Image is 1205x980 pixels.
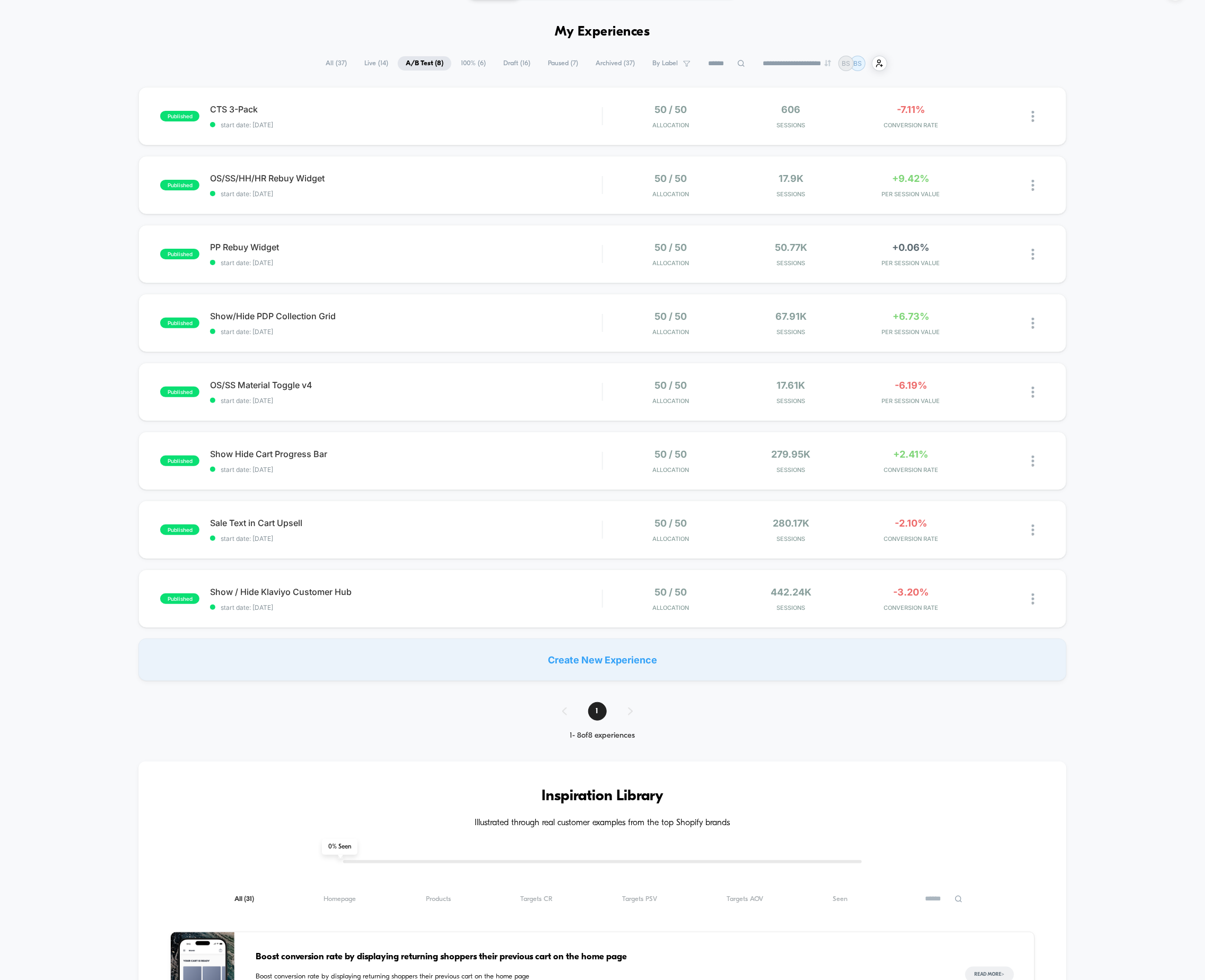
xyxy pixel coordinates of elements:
[897,104,925,115] span: -7.11%
[356,56,396,71] span: Live ( 14 )
[160,456,199,466] span: published
[654,311,687,322] span: 50 / 50
[894,449,929,460] span: +2.41%
[734,466,848,474] span: Sessions
[1032,249,1034,260] img: close
[160,318,199,328] span: published
[318,56,355,71] span: All ( 37 )
[854,190,968,198] span: PER SESSION VALUE
[652,59,678,67] span: By Label
[775,311,807,322] span: 67.91k
[210,121,602,129] span: start date: [DATE]
[652,328,689,336] span: Allocation
[210,449,602,459] span: Show Hide Cart Progress Bar
[854,397,968,405] span: PER SESSION VALUE
[1032,318,1034,329] img: close
[210,104,602,115] span: CTS 3-Pack
[588,702,607,721] span: 1
[854,59,862,67] p: BS
[773,518,809,529] span: 280.17k
[654,104,687,115] span: 50 / 50
[1032,180,1034,191] img: close
[734,259,848,267] span: Sessions
[854,259,968,267] span: PER SESSION VALUE
[854,535,968,542] span: CONVERSION RATE
[654,173,687,184] span: 50 / 50
[652,535,689,542] span: Allocation
[324,895,356,903] span: Homepage
[234,895,254,903] span: All
[210,466,602,474] span: start date: [DATE]
[210,190,602,198] span: start date: [DATE]
[781,104,800,115] span: 606
[654,449,687,460] span: 50 / 50
[160,593,199,604] span: published
[734,328,848,336] span: Sessions
[734,535,848,542] span: Sessions
[398,56,451,71] span: A/B Test ( 8 )
[893,242,930,253] span: +0.06%
[322,839,357,855] span: 0 % Seen
[775,242,807,253] span: 50.77k
[160,249,199,259] span: published
[654,518,687,529] span: 50 / 50
[426,895,451,903] span: Products
[654,242,687,253] span: 50 / 50
[895,518,927,529] span: -2.10%
[854,328,968,336] span: PER SESSION VALUE
[1032,111,1034,122] img: close
[833,895,848,903] span: Seen
[170,818,1034,828] h4: Illustrated through real customer examples from the top Shopify brands
[771,449,810,460] span: 279.95k
[495,56,538,71] span: Draft ( 16 )
[854,121,968,129] span: CONVERSION RATE
[540,56,586,71] span: Paused ( 7 )
[654,380,687,391] span: 50 / 50
[210,242,602,252] span: PP Rebuy Widget
[520,895,553,903] span: Targets CR
[779,173,804,184] span: 17.9k
[210,380,602,390] span: OS/SS Material Toggle v4
[552,731,654,740] div: 1 - 8 of 8 experiences
[210,587,602,597] span: Show / Hide Klaviyo Customer Hub
[210,173,602,183] span: OS/SS/HH/HR Rebuy Widget
[1032,456,1034,467] img: close
[210,535,602,542] span: start date: [DATE]
[825,60,831,66] img: end
[1032,387,1034,398] img: close
[854,466,968,474] span: CONVERSION RATE
[727,895,763,903] span: Targets AOV
[160,524,199,535] span: published
[160,180,199,190] span: published
[652,121,689,129] span: Allocation
[776,380,805,391] span: 17.61k
[734,121,848,129] span: Sessions
[210,259,602,267] span: start date: [DATE]
[210,311,602,321] span: Show/Hide PDP Collection Grid
[210,518,602,528] span: Sale Text in Cart Upsell
[854,604,968,611] span: CONVERSION RATE
[453,56,494,71] span: 100% ( 6 )
[210,603,602,611] span: start date: [DATE]
[210,328,602,336] span: start date: [DATE]
[622,895,657,903] span: Targets PSV
[734,397,848,405] span: Sessions
[555,24,650,40] h1: My Experiences
[1032,524,1034,536] img: close
[652,259,689,267] span: Allocation
[893,311,929,322] span: +6.73%
[895,380,927,391] span: -6.19%
[138,638,1066,681] div: Create New Experience
[652,190,689,198] span: Allocation
[771,587,811,598] span: 442.24k
[652,466,689,474] span: Allocation
[842,59,851,67] p: BS
[170,788,1034,805] h3: Inspiration Library
[588,56,643,71] span: Archived ( 37 )
[893,587,929,598] span: -3.20%
[1032,593,1034,605] img: close
[652,604,689,611] span: Allocation
[654,587,687,598] span: 50 / 50
[160,111,199,121] span: published
[160,387,199,397] span: published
